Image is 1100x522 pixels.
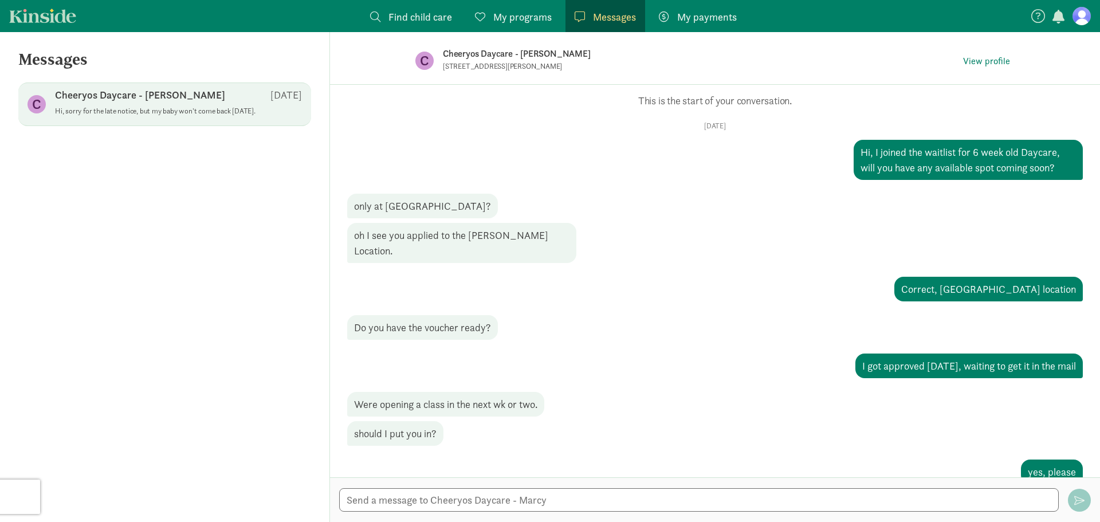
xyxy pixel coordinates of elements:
p: [DATE] [347,121,1083,131]
div: Do you have the voucher ready? [347,315,498,340]
div: Were opening a class in the next wk or two. [347,392,544,417]
div: Hi, I joined the waitlist for 6 week old Daycare, will you have any available spot coming soon? [854,140,1083,180]
div: Correct, [GEOGRAPHIC_DATA] location [894,277,1083,301]
div: should I put you in? [347,421,443,446]
span: My payments [677,9,737,25]
span: Find child care [388,9,452,25]
span: Messages [593,9,636,25]
p: [STREET_ADDRESS][PERSON_NAME] [443,62,724,71]
a: Kinside [9,9,76,23]
p: Cheeryos Daycare - [PERSON_NAME] [443,46,804,62]
p: This is the start of your conversation. [347,94,1083,108]
span: View profile [963,54,1010,68]
div: oh I see you applied to the [PERSON_NAME] Location. [347,223,576,263]
div: only at [GEOGRAPHIC_DATA]? [347,194,498,218]
span: My programs [493,9,552,25]
figure: C [415,52,434,70]
div: I got approved [DATE], waiting to get it in the mail [855,354,1083,378]
button: View profile [958,53,1015,69]
p: Hi, sorry for the late notice, but my baby won't come back [DATE]. [55,107,302,116]
p: [DATE] [270,88,302,102]
div: yes, please [1021,460,1083,484]
figure: C [27,95,46,113]
p: Cheeryos Daycare - [PERSON_NAME] [55,88,225,102]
